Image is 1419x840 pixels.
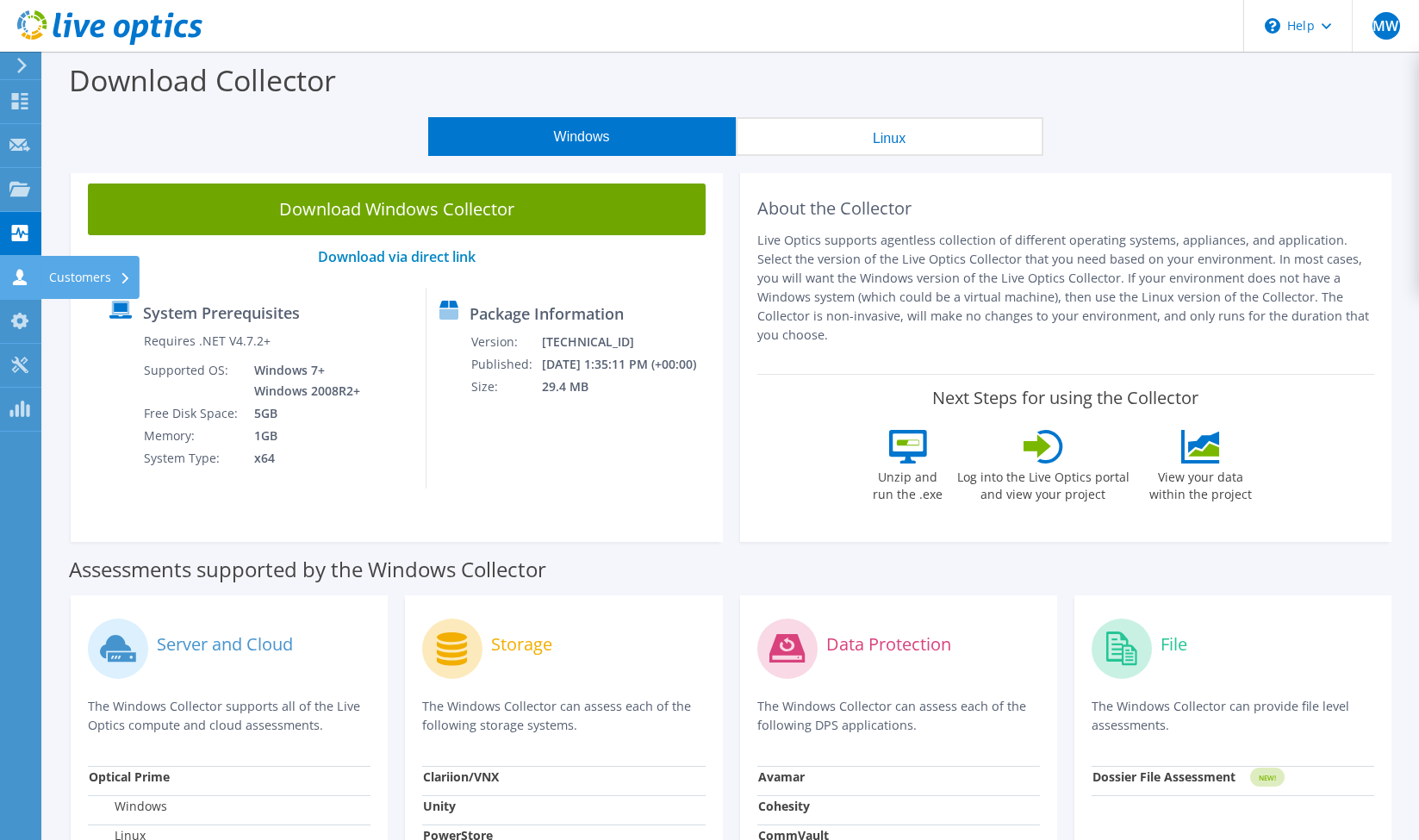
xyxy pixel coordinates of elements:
td: 5GB [241,402,364,425]
label: Server and Cloud [157,636,293,653]
td: Windows 7+ Windows 2008R2+ [241,359,364,402]
h2: About the Collector [757,198,1375,219]
td: System Type: [143,447,241,470]
label: Package Information [470,305,624,322]
td: Size: [470,376,540,398]
td: 1GB [241,425,364,447]
p: The Windows Collector can assess each of the following DPS applications. [757,697,1040,735]
label: Assessments supported by the Windows Collector [69,561,546,578]
td: Supported OS: [143,359,241,402]
label: Next Steps for using the Collector [932,388,1198,408]
td: Version: [470,331,540,353]
td: Free Disk Space: [143,402,241,425]
p: The Windows Collector can provide file level assessments. [1092,697,1374,735]
strong: Clariion/VNX [423,768,499,785]
a: Download via direct link [318,247,476,266]
label: Storage [491,636,552,653]
label: View your data within the project [1139,464,1263,503]
strong: Cohesity [758,798,810,814]
label: Download Collector [69,60,336,100]
td: Memory: [143,425,241,447]
div: Customers [40,256,140,299]
label: Unzip and run the .exe [868,464,948,503]
td: [DATE] 1:35:11 PM (+00:00) [541,353,715,376]
label: Windows [89,798,167,815]
td: x64 [241,447,364,470]
p: The Windows Collector can assess each of the following storage systems. [422,697,705,735]
label: Requires .NET V4.7.2+ [144,333,271,350]
td: [TECHNICAL_ID] [541,331,715,353]
label: Data Protection [826,636,951,653]
label: Log into the Live Optics portal and view your project [956,464,1130,503]
label: File [1161,636,1187,653]
strong: Unity [423,798,456,814]
tspan: NEW! [1258,773,1275,782]
button: Windows [428,117,736,156]
span: MW [1372,12,1400,40]
td: 29.4 MB [541,376,715,398]
strong: Dossier File Assessment [1092,768,1235,785]
label: System Prerequisites [143,304,300,321]
svg: \n [1265,18,1280,34]
p: The Windows Collector supports all of the Live Optics compute and cloud assessments. [88,697,370,735]
strong: Avamar [758,768,805,785]
p: Live Optics supports agentless collection of different operating systems, appliances, and applica... [757,231,1375,345]
a: Download Windows Collector [88,184,706,235]
button: Linux [736,117,1043,156]
strong: Optical Prime [89,768,170,785]
td: Published: [470,353,540,376]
